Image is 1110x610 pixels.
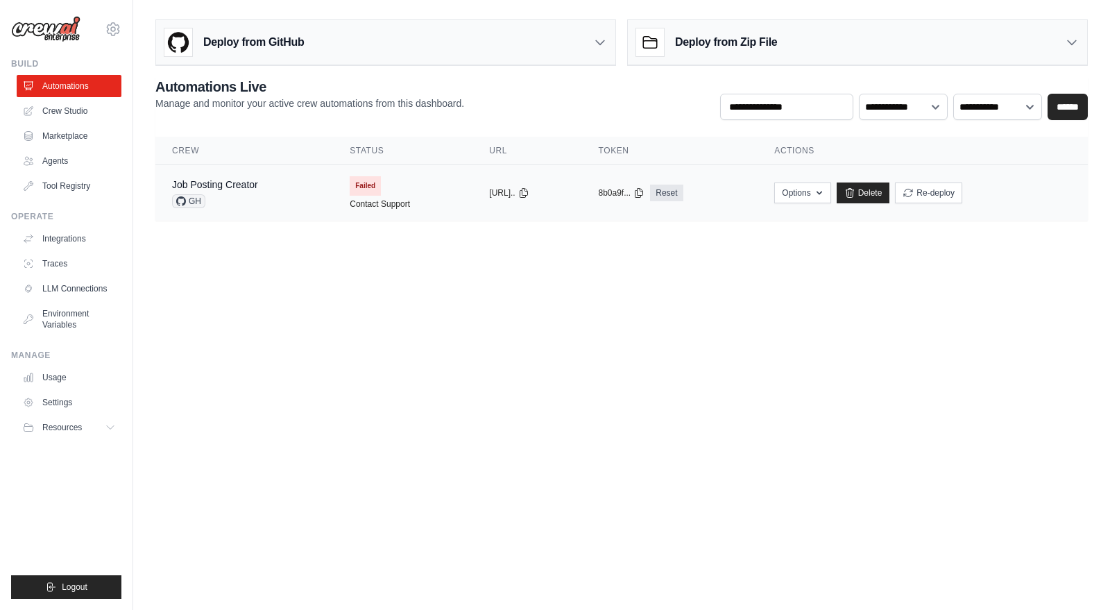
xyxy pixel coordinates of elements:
h3: Deploy from GitHub [203,34,304,51]
th: Token [582,137,758,165]
span: Resources [42,422,82,433]
th: Actions [758,137,1088,165]
a: Environment Variables [17,303,121,336]
a: Job Posting Creator [172,179,258,190]
a: Delete [837,183,890,203]
a: Settings [17,391,121,414]
button: Logout [11,575,121,599]
div: Build [11,58,121,69]
a: Agents [17,150,121,172]
p: Manage and monitor your active crew automations from this dashboard. [155,96,464,110]
button: Re-deploy [895,183,962,203]
h3: Deploy from Zip File [675,34,777,51]
img: GitHub Logo [164,28,192,56]
a: Usage [17,366,121,389]
a: Integrations [17,228,121,250]
th: URL [472,137,581,165]
button: Options [774,183,830,203]
span: Logout [62,582,87,593]
a: Traces [17,253,121,275]
a: Reset [650,185,683,201]
span: Failed [350,176,381,196]
div: Operate [11,211,121,222]
a: Automations [17,75,121,97]
a: LLM Connections [17,278,121,300]
a: Tool Registry [17,175,121,197]
a: Crew Studio [17,100,121,122]
button: Resources [17,416,121,439]
th: Crew [155,137,333,165]
div: Manage [11,350,121,361]
a: Contact Support [350,198,410,210]
button: 8b0a9f... [599,187,645,198]
th: Status [333,137,472,165]
span: GH [172,194,205,208]
a: Marketplace [17,125,121,147]
img: Logo [11,16,80,42]
h2: Automations Live [155,77,464,96]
